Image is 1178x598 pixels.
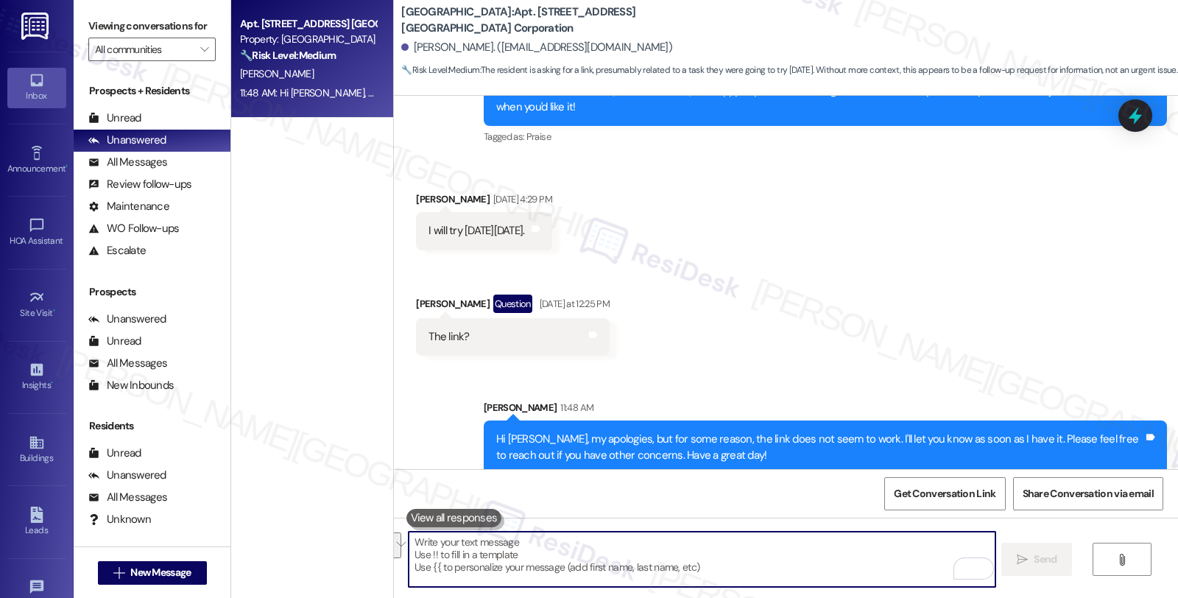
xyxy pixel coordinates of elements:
[484,126,1167,147] div: Tagged as:
[7,68,66,108] a: Inbox
[21,13,52,40] img: ResiDesk Logo
[88,378,174,393] div: New Inbounds
[894,486,995,502] span: Get Conversation Link
[88,356,167,371] div: All Messages
[240,32,376,47] div: Property: [GEOGRAPHIC_DATA]
[1034,552,1057,567] span: Send
[490,191,552,207] div: [DATE] 4:29 PM
[74,83,230,99] div: Prospects + Residents
[88,15,216,38] label: Viewing conversations for
[496,432,1143,463] div: Hi [PERSON_NAME], my apologies, but for some reason, the link does not seem to work. I'll let you...
[7,502,66,542] a: Leads
[88,110,141,126] div: Unread
[88,512,151,527] div: Unknown
[401,64,479,76] strong: 🔧 Risk Level: Medium
[1017,554,1028,566] i: 
[240,49,336,62] strong: 🔧 Risk Level: Medium
[536,296,610,312] div: [DATE] at 12:25 PM
[416,295,610,318] div: [PERSON_NAME]
[88,243,146,258] div: Escalate
[88,468,166,483] div: Unanswered
[240,67,314,80] span: [PERSON_NAME]
[1023,486,1154,502] span: Share Conversation via email
[409,532,995,587] textarea: To enrich screen reader interactions, please activate Accessibility in Grammarly extension settings
[74,418,230,434] div: Residents
[240,86,1120,99] div: 11:48 AM: Hi [PERSON_NAME], my apologies, but for some reason, the link does not seem to work. I'...
[416,191,551,212] div: [PERSON_NAME]
[95,38,192,61] input: All communities
[526,130,551,143] span: Praise
[88,199,169,214] div: Maintenance
[493,295,532,313] div: Question
[200,43,208,55] i: 
[401,4,696,36] b: [GEOGRAPHIC_DATA]: Apt. [STREET_ADDRESS] [GEOGRAPHIC_DATA] Corporation
[130,565,191,580] span: New Message
[88,334,141,349] div: Unread
[51,378,53,388] span: •
[1013,477,1163,510] button: Share Conversation via email
[74,284,230,300] div: Prospects
[401,63,1177,78] span: : The resident is asking for a link, presumably related to a task they were going to try [DATE]. ...
[66,161,68,172] span: •
[7,430,66,470] a: Buildings
[428,223,524,239] div: I will try [DATE][DATE].
[1116,554,1127,566] i: 
[88,312,166,327] div: Unanswered
[7,357,66,397] a: Insights •
[557,400,593,415] div: 11:48 AM
[88,490,167,505] div: All Messages
[401,40,672,55] div: [PERSON_NAME]. ([EMAIL_ADDRESS][DOMAIN_NAME])
[1001,543,1073,576] button: Send
[7,213,66,253] a: HOA Assistant
[88,133,166,148] div: Unanswered
[88,177,191,192] div: Review follow-ups
[884,477,1005,510] button: Get Conversation Link
[496,83,1143,115] div: That's wonderful to hear, [PERSON_NAME]! I'm happy to provide the Google review link when you're ...
[88,446,141,461] div: Unread
[113,567,124,579] i: 
[484,400,1167,421] div: [PERSON_NAME]
[428,329,469,345] div: The link?
[88,221,179,236] div: WO Follow-ups
[88,155,167,170] div: All Messages
[7,285,66,325] a: Site Visit •
[53,306,55,316] span: •
[98,561,207,585] button: New Message
[240,16,376,32] div: Apt. [STREET_ADDRESS] [GEOGRAPHIC_DATA] Corporation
